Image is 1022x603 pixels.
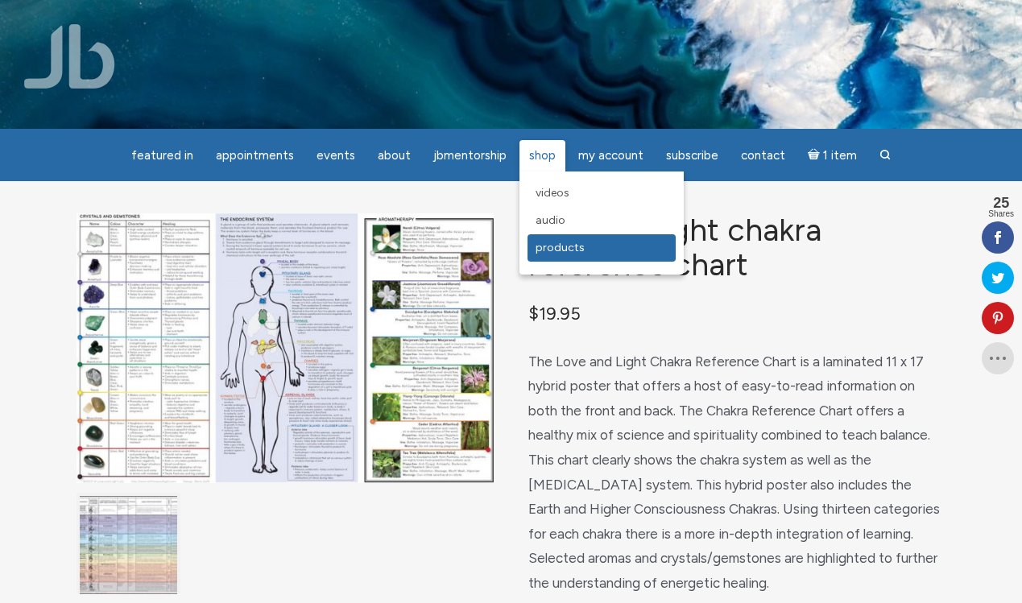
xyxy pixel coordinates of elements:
span: JBMentorship [433,148,507,163]
a: Subscribe [656,140,728,171]
span: Shares [988,210,1014,218]
span: Audio [536,213,565,227]
a: Videos [528,180,676,207]
img: Love and Light Chakra Reference Chart [77,213,494,483]
span: Subscribe [666,148,718,163]
p: The Love and Light Chakra Reference Chart is a laminated 11 x 17 hybrid poster that offers a host... [528,349,945,596]
bdi: 19.95 [528,304,581,324]
h1: Love and Light Chakra Reference Chart [528,213,945,283]
span: $ [528,304,539,324]
span: Appointments [216,148,294,163]
span: Events [317,148,355,163]
a: Audio [528,207,676,234]
span: Contact [741,148,785,163]
span: 1 item [823,150,857,162]
i: Cart [808,148,823,163]
span: About [378,148,411,163]
a: About [368,140,420,171]
a: featured in [122,140,203,171]
a: Events [307,140,365,171]
a: Contact [731,140,795,171]
span: Videos [536,186,569,200]
img: Love and Light Chakra Reference Chart - Image 2 [80,496,178,594]
span: featured in [131,148,193,163]
span: Products [536,241,585,254]
a: Cart1 item [798,138,867,171]
a: Products [528,234,676,262]
span: 25 [988,196,1014,210]
a: Shop [519,140,565,171]
a: My Account [569,140,653,171]
span: Shop [529,148,556,163]
a: JBMentorship [424,140,516,171]
span: My Account [578,148,643,163]
a: Appointments [206,140,304,171]
img: Jamie Butler. The Everyday Medium [24,24,115,89]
